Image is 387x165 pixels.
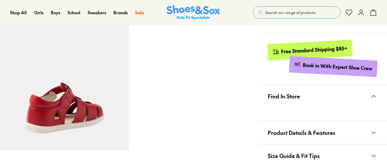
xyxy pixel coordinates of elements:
a: Sale [135,9,144,16]
span: Size Guide & Fit Tips [268,147,320,165]
a: Shoes & Sox [167,5,220,20]
a: Boys [51,9,60,16]
button: Product Details & Features [258,121,387,144]
a: Free Standard Shipping $85+ [267,40,353,60]
a: Brands [113,9,128,16]
a: Book in With Expert Shoe Crew [289,56,378,77]
a: Sneakers [88,9,106,16]
a: Girls [34,9,44,16]
button: Find In Store [258,85,387,108]
span: Product Details & Features [268,124,335,142]
a: School [68,9,80,16]
button: Search our range of products [253,6,340,19]
a: Shop All [10,9,27,16]
img: SNS_Logo_Responsive.svg [167,5,220,20]
div: Book in With Expert Shoe Crew [303,62,373,72]
span: Search our range of products [265,10,316,15]
iframe: Find in Store [268,108,377,114]
div: Free Standard Shipping $85+ [281,45,348,55]
span: Find In Store [268,87,300,105]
